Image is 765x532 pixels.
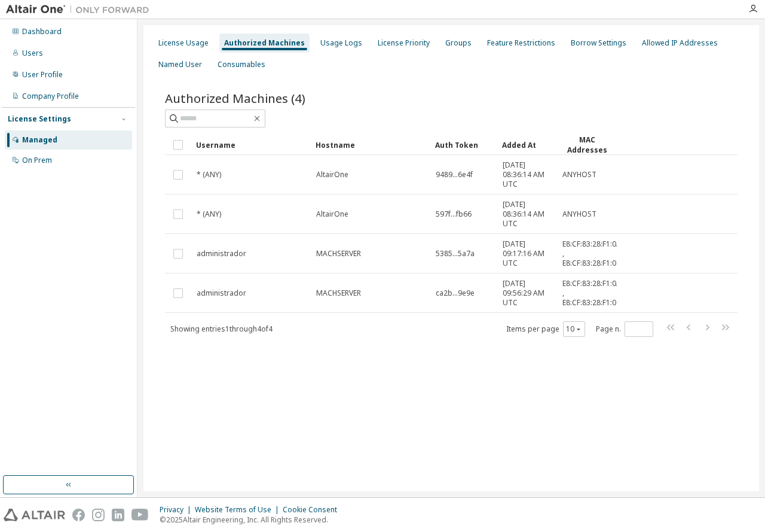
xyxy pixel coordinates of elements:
[218,60,265,69] div: Consumables
[22,92,79,101] div: Company Profile
[158,60,202,69] div: Named User
[316,209,348,219] span: AltairOne
[283,505,344,515] div: Cookie Consent
[197,209,221,219] span: * (ANY)
[158,38,209,48] div: License Usage
[596,321,653,337] span: Page n.
[503,200,552,229] span: [DATE] 08:36:14 AM UTC
[503,279,552,308] span: [DATE] 09:56:29 AM UTC
[197,249,246,259] span: administrador
[195,505,283,515] div: Website Terms of Use
[562,170,596,180] span: ANYHOST
[72,509,85,521] img: facebook.svg
[160,515,344,525] p: © 2025 Altair Engineering, Inc. All Rights Reserved.
[562,209,596,219] span: ANYHOST
[502,135,552,154] div: Added At
[22,48,43,58] div: Users
[436,170,473,180] span: 9489...6e4f
[196,135,306,154] div: Username
[503,239,552,268] span: [DATE] 09:17:16 AM UTC
[566,324,582,334] button: 10
[445,38,472,48] div: Groups
[562,135,612,155] div: MAC Addresses
[224,38,305,48] div: Authorized Machines
[316,135,426,154] div: Hostname
[316,249,361,259] span: MACHSERVER
[92,509,105,521] img: instagram.svg
[112,509,124,521] img: linkedin.svg
[22,135,57,145] div: Managed
[435,135,492,154] div: Auth Token
[197,288,246,298] span: administrador
[503,160,552,189] span: [DATE] 08:36:14 AM UTC
[436,249,475,259] span: 5385...5a7a
[642,38,718,48] div: Allowed IP Addresses
[22,156,52,165] div: On Prem
[160,505,195,515] div: Privacy
[165,90,305,107] span: Authorized Machines (4)
[487,38,555,48] div: Feature Restrictions
[6,4,155,16] img: Altair One
[22,27,62,37] div: Dashboard
[316,288,361,298] span: MACHSERVER
[8,114,71,124] div: License Settings
[4,509,65,521] img: altair_logo.svg
[378,38,430,48] div: License Priority
[131,509,149,521] img: youtube.svg
[22,70,63,80] div: User Profile
[571,38,626,48] div: Borrow Settings
[197,170,221,180] span: * (ANY)
[436,209,472,219] span: 597f...fb66
[562,239,621,268] span: E8:CF:83:28:F1:0A , E8:CF:83:28:F1:09
[170,324,273,334] span: Showing entries 1 through 4 of 4
[562,279,621,308] span: E8:CF:83:28:F1:0A , E8:CF:83:28:F1:09
[436,288,475,298] span: ca2b...9e9e
[506,321,585,337] span: Items per page
[316,170,348,180] span: AltairOne
[320,38,362,48] div: Usage Logs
